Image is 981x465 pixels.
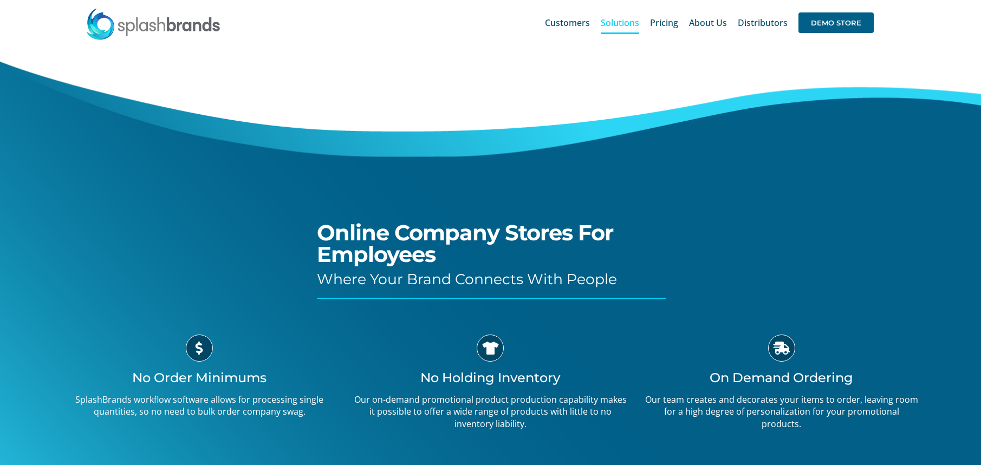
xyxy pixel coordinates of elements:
span: About Us [689,18,727,27]
h3: No Holding Inventory [353,370,628,385]
h3: No Order Minimums [62,370,336,385]
span: DEMO STORE [798,12,874,33]
span: Customers [545,18,590,27]
a: Customers [545,5,590,40]
p: Our team creates and decorates your items to order, leaving room for a high degree of personaliza... [644,394,919,430]
img: SplashBrands.com Logo [86,8,221,40]
a: DEMO STORE [798,5,874,40]
h3: On Demand Ordering [644,370,919,385]
nav: Main Menu [545,5,874,40]
span: Online Company Stores For Employees [317,219,613,267]
span: Pricing [650,18,678,27]
a: Pricing [650,5,678,40]
span: Where Your Brand Connects With People [317,270,617,288]
span: Solutions [601,18,639,27]
a: Distributors [738,5,788,40]
p: Our on-demand promotional product production capability makes it possible to offer a wide range o... [353,394,628,430]
span: Distributors [738,18,788,27]
p: SplashBrands workflow software allows for processing single quantities, so no need to bulk order ... [62,394,336,418]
